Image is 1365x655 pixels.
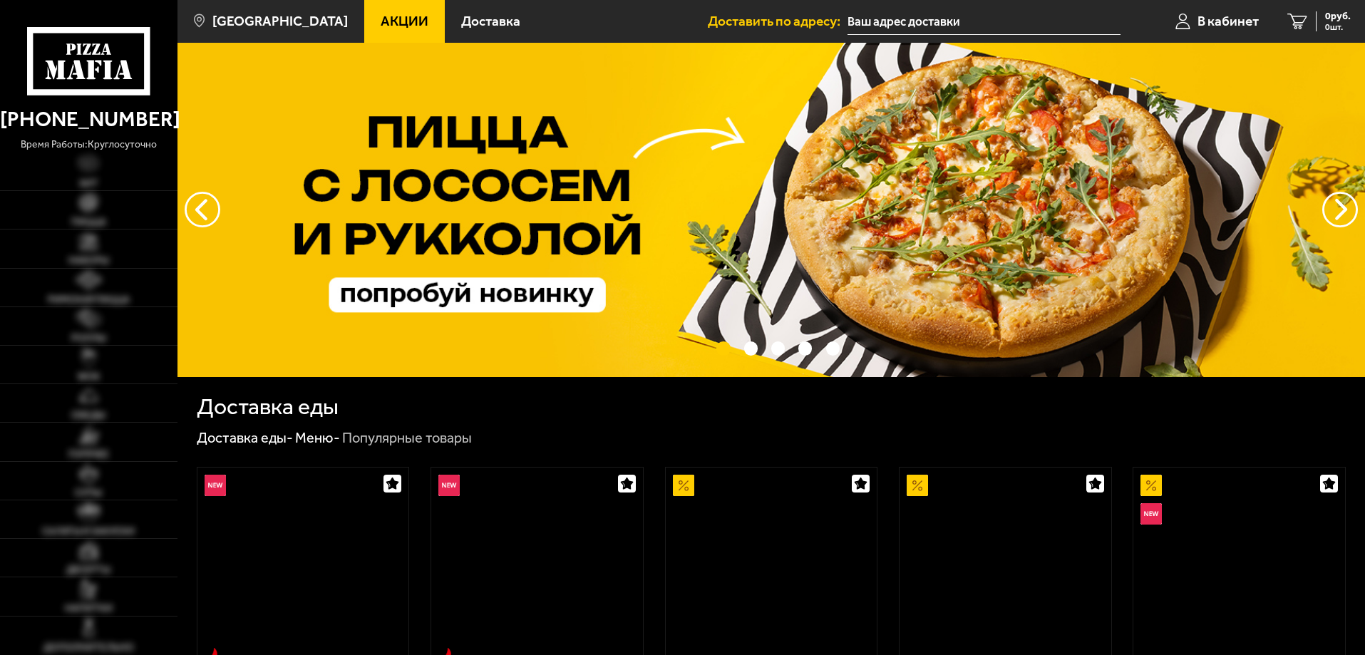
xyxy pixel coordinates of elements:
[212,14,348,28] span: [GEOGRAPHIC_DATA]
[78,372,100,382] span: WOK
[71,217,106,227] span: Пицца
[1322,192,1358,227] button: предыдущий
[342,429,472,448] div: Популярные товары
[1140,475,1162,496] img: Акционный
[708,14,848,28] span: Доставить по адресу:
[65,604,113,614] span: Напитки
[1140,503,1162,525] img: Новинка
[71,334,106,344] span: Роллы
[381,14,428,28] span: Акции
[205,475,226,496] img: Новинка
[75,488,102,498] span: Супы
[197,396,339,418] h1: Доставка еды
[68,450,109,460] span: Горячее
[826,341,840,355] button: точки переключения
[197,429,293,446] a: Доставка еды-
[42,527,135,537] span: Салаты и закуски
[185,192,220,227] button: следующий
[1325,11,1351,21] span: 0 руб.
[848,9,1121,35] span: улица Фёдора Котанова, 13к1, подъезд 4
[71,411,105,421] span: Обеды
[744,341,758,355] button: точки переключения
[66,565,110,575] span: Десерты
[43,643,134,653] span: Дополнительно
[68,256,109,266] span: Наборы
[907,475,928,496] img: Акционный
[1197,14,1259,28] span: В кабинет
[295,429,340,446] a: Меню-
[716,341,730,355] button: точки переключения
[461,14,520,28] span: Доставка
[438,475,460,496] img: Новинка
[848,9,1121,35] input: Ваш адрес доставки
[1325,23,1351,31] span: 0 шт.
[771,341,785,355] button: точки переключения
[798,341,812,355] button: точки переключения
[48,295,130,305] span: Римская пицца
[673,475,694,496] img: Акционный
[79,179,98,189] span: Хит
